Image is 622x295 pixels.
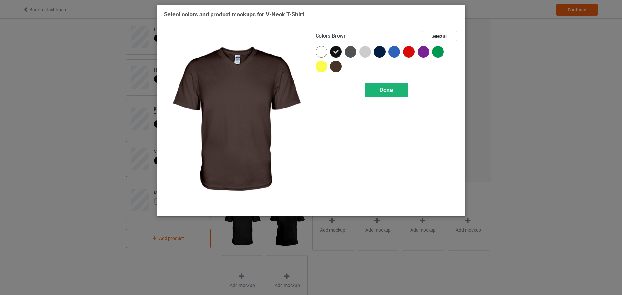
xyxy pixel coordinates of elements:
span: Brown [332,33,347,39]
span: Colors [316,33,330,39]
button: Select all [422,31,457,41]
span: Select colors and product mockups for V-Neck T-Shirt [164,11,304,17]
span: Done [379,86,393,93]
h4: : [316,33,347,40]
img: regular.jpg [164,31,306,209]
